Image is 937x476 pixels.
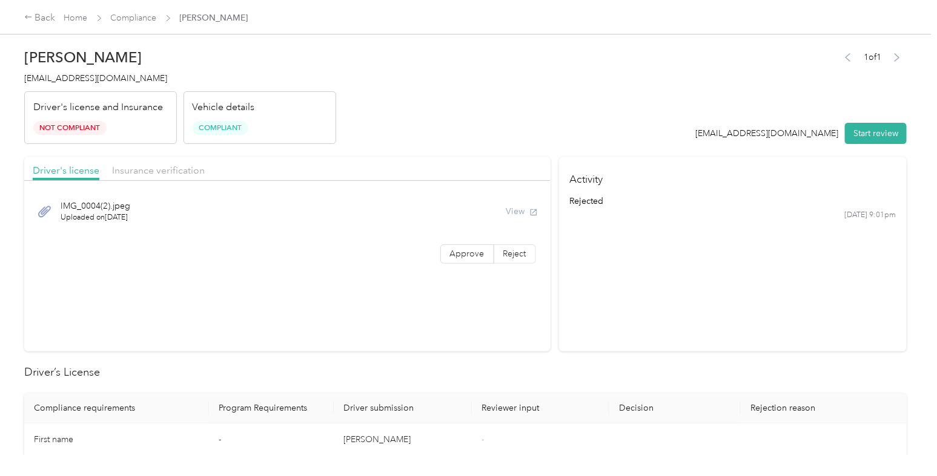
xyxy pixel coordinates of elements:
[64,13,88,23] a: Home
[24,49,336,66] h2: [PERSON_NAME]
[450,249,485,259] span: Approve
[869,408,937,476] iframe: Everlance-gr Chat Button Frame
[180,11,248,24] span: [PERSON_NAME]
[61,212,130,223] span: Uploaded on [DATE]
[609,393,741,423] th: Decision
[503,249,526,259] span: Reject
[482,434,484,445] span: -
[741,393,907,423] th: Rejection reason
[845,123,907,144] button: Start review
[559,157,907,195] h4: Activity
[334,393,471,423] th: Driver submission
[845,210,896,221] time: [DATE] 9:01pm
[111,13,157,23] a: Compliance
[24,364,907,380] h2: Driver’s License
[864,51,881,64] span: 1 of 1
[209,393,334,423] th: Program Requirements
[24,73,167,83] span: [EMAIL_ADDRESS][DOMAIN_NAME]
[24,423,209,457] td: First name
[193,100,255,115] p: Vehicle details
[472,393,609,423] th: Reviewer input
[24,393,209,423] th: Compliance requirements
[33,100,163,115] p: Driver's license and Insurance
[193,121,248,135] span: Compliant
[33,121,107,135] span: Not Compliant
[112,165,205,176] span: Insurance verification
[33,165,99,176] span: Driver's license
[696,127,839,140] div: [EMAIL_ADDRESS][DOMAIN_NAME]
[24,11,56,25] div: Back
[569,195,896,207] div: rejected
[334,423,471,457] td: [PERSON_NAME]
[34,434,73,445] span: First name
[209,423,334,457] td: -
[61,200,130,212] span: IMG_0004(2).jpeg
